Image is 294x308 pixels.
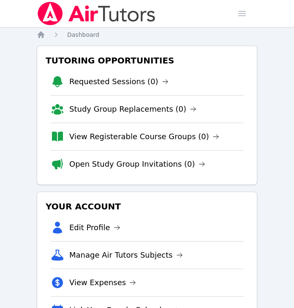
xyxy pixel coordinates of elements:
[69,103,196,115] a: Study Group Replacements (0)
[69,277,136,289] a: View Expenses
[69,131,219,143] a: View Registerable Course Groups (0)
[44,53,250,68] h3: Tutoring Opportunities
[37,30,257,39] nav: Breadcrumb
[67,30,99,39] a: Dashboard
[69,76,169,88] a: Requested Sessions (0)
[69,249,183,261] a: Manage Air Tutors Subjects
[69,158,205,170] a: Open Study Group Invitations (0)
[67,31,99,38] span: Dashboard
[37,2,156,25] img: Air Tutors
[69,222,120,234] a: Edit Profile
[44,199,250,214] h3: Your Account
